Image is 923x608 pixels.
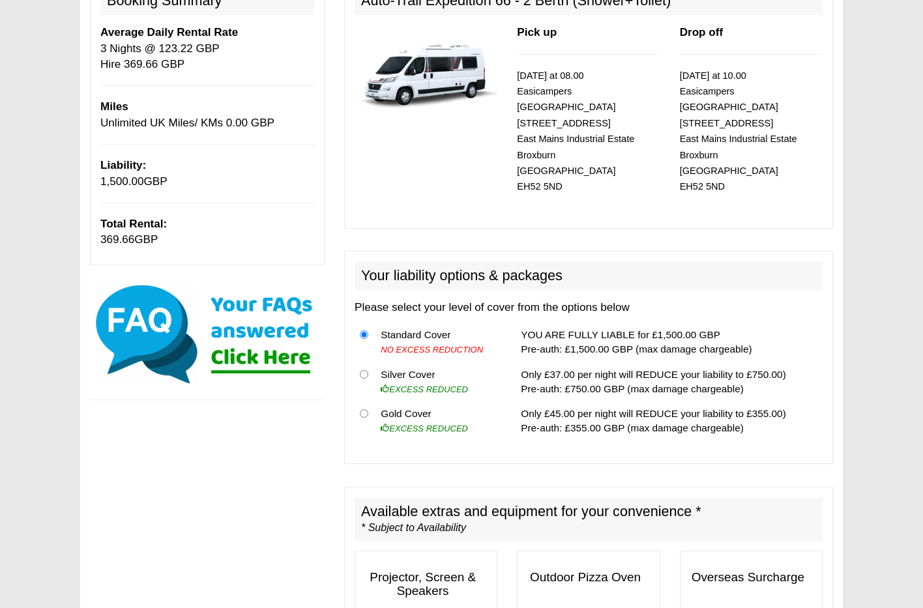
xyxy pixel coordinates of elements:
[375,401,501,441] td: Gold Cover
[90,282,325,386] img: Click here for our most common FAQs
[355,564,497,605] h3: Projector, Screen & Speakers
[375,362,501,401] td: Silver Cover
[100,25,314,72] p: 3 Nights @ 123.22 GBP Hire 369.66 GBP
[100,158,314,190] p: GBP
[680,26,723,38] b: Drop off
[516,323,823,362] td: YOU ARE FULLY LIABLE for £1,500.00 GBP Pre-auth: £1,500.00 GBP (max damage chargeable)
[355,25,497,117] img: 339.jpg
[517,26,557,38] b: Pick up
[375,323,501,362] td: Standard Cover
[100,100,128,113] b: Miles
[100,233,134,246] span: 369.66
[100,216,314,248] p: GBP
[517,70,634,192] small: [DATE] at 08.00 Easicampers [GEOGRAPHIC_DATA] [STREET_ADDRESS] East Mains Industrial Estate Broxb...
[355,497,823,542] h2: Available extras and equipment for your convenience *
[100,99,314,131] p: Unlimited UK Miles/ KMs 0.00 GBP
[100,26,238,38] b: Average Daily Rental Rate
[100,175,144,188] span: 1,500.00
[100,218,167,230] b: Total Rental:
[381,384,468,394] i: EXCESS REDUCED
[381,345,483,355] i: NO EXCESS REDUCTION
[681,564,822,591] h3: Overseas Surcharge
[516,401,823,441] td: Only £45.00 per night will REDUCE your liability to £355.00) Pre-auth: £355.00 GBP (max damage ch...
[518,564,659,591] h3: Outdoor Pizza Oven
[100,159,146,171] b: Liability:
[355,261,823,290] h2: Your liability options & packages
[361,522,466,533] i: * Subject to Availability
[516,362,823,401] td: Only £37.00 per night will REDUCE your liability to £750.00) Pre-auth: £750.00 GBP (max damage ch...
[680,70,797,192] small: [DATE] at 10.00 Easicampers [GEOGRAPHIC_DATA] [STREET_ADDRESS] East Mains Industrial Estate Broxb...
[355,300,823,315] p: Please select your level of cover from the options below
[381,424,468,433] i: EXCESS REDUCED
